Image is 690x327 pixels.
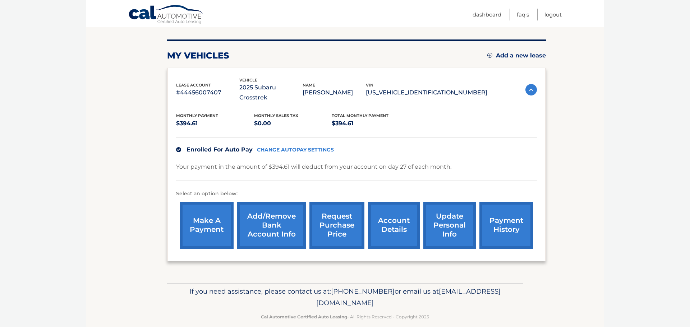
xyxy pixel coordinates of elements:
[176,118,254,129] p: $394.61
[239,83,303,103] p: 2025 Subaru Crosstrek
[368,202,420,249] a: account details
[525,84,537,95] img: accordion-active.svg
[331,287,395,295] span: [PHONE_NUMBER]
[487,53,492,58] img: add.svg
[366,88,487,98] p: [US_VEHICLE_IDENTIFICATION_NUMBER]
[479,202,533,249] a: payment history
[332,118,410,129] p: $394.61
[423,202,476,249] a: update personal info
[254,113,298,118] span: Monthly sales Tax
[254,118,332,129] p: $0.00
[544,9,562,20] a: Logout
[366,83,373,88] span: vin
[237,202,306,249] a: Add/Remove bank account info
[176,88,239,98] p: #44456007407
[172,313,518,321] p: - All Rights Reserved - Copyright 2025
[176,162,451,172] p: Your payment in the amount of $394.61 will deduct from your account on day 27 of each month.
[176,83,211,88] span: lease account
[167,50,229,61] h2: my vehicles
[187,146,253,153] span: Enrolled For Auto Pay
[128,5,204,25] a: Cal Automotive
[180,202,234,249] a: make a payment
[517,9,529,20] a: FAQ's
[176,190,537,198] p: Select an option below:
[309,202,364,249] a: request purchase price
[239,78,257,83] span: vehicle
[257,147,334,153] a: CHANGE AUTOPAY SETTINGS
[303,88,366,98] p: [PERSON_NAME]
[303,83,315,88] span: name
[176,147,181,152] img: check.svg
[261,314,347,319] strong: Cal Automotive Certified Auto Leasing
[332,113,388,118] span: Total Monthly Payment
[473,9,501,20] a: Dashboard
[487,52,546,59] a: Add a new lease
[172,286,518,309] p: If you need assistance, please contact us at: or email us at
[176,113,218,118] span: Monthly Payment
